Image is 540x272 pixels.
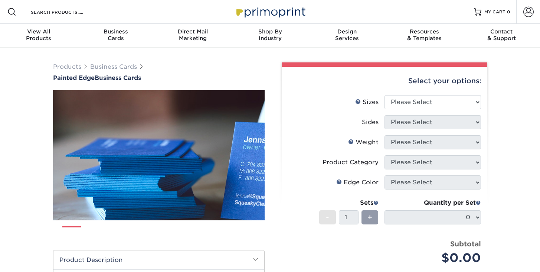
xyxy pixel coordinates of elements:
[53,250,264,269] h2: Product Description
[233,4,307,20] img: Primoprint
[232,28,309,42] div: Industry
[232,28,309,35] span: Shop By
[87,223,106,242] img: Business Cards 02
[53,74,265,81] a: Painted EdgeBusiness Cards
[53,63,81,70] a: Products
[77,28,154,35] span: Business
[450,240,481,248] strong: Subtotal
[362,118,379,127] div: Sides
[154,24,232,48] a: Direct MailMarketing
[212,223,230,242] img: Business Cards 07
[77,24,154,48] a: BusinessCards
[90,63,137,70] a: Business Cards
[30,7,102,16] input: SEARCH PRODUCTS.....
[386,28,463,35] span: Resources
[463,28,540,35] span: Contact
[386,24,463,48] a: Resources& Templates
[53,74,95,81] span: Painted Edge
[53,74,265,81] h1: Business Cards
[386,28,463,42] div: & Templates
[336,178,379,187] div: Edge Color
[355,98,379,107] div: Sizes
[463,24,540,48] a: Contact& Support
[112,223,131,242] img: Business Cards 03
[77,28,154,42] div: Cards
[384,198,481,207] div: Quantity per Set
[367,212,372,223] span: +
[484,9,505,15] span: MY CART
[236,223,255,242] img: Business Cards 08
[308,28,386,35] span: Design
[323,158,379,167] div: Product Category
[154,28,232,35] span: Direct Mail
[137,223,156,242] img: Business Cards 04
[308,28,386,42] div: Services
[162,223,180,242] img: Business Cards 05
[154,28,232,42] div: Marketing
[463,28,540,42] div: & Support
[288,67,481,95] div: Select your options:
[390,249,481,267] div: $0.00
[507,9,510,14] span: 0
[326,212,329,223] span: -
[62,224,81,242] img: Business Cards 01
[53,49,265,261] img: Painted Edge 01
[319,198,379,207] div: Sets
[187,223,205,242] img: Business Cards 06
[308,24,386,48] a: DesignServices
[232,24,309,48] a: Shop ByIndustry
[348,138,379,147] div: Weight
